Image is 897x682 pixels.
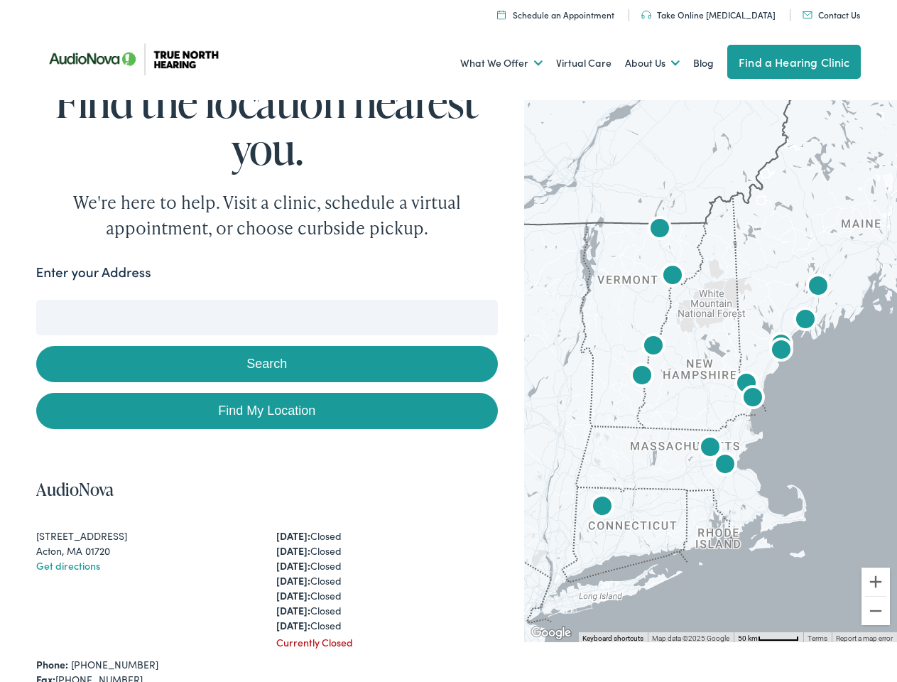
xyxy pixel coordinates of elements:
[625,37,680,90] a: About Us
[727,45,861,79] a: Find a Hearing Clinic
[276,635,498,650] div: Currently Closed
[808,634,827,642] a: Terms (opens in new tab)
[36,543,258,558] div: Acton, MA 01720
[801,271,835,305] div: True North Hearing by AudioNova
[276,618,310,632] strong: [DATE]:
[276,588,310,602] strong: [DATE]:
[36,300,499,335] input: Enter your address or zip code
[861,568,890,596] button: Zoom in
[641,9,776,21] a: Take Online [MEDICAL_DATA]
[803,9,860,21] a: Contact Us
[497,10,506,19] img: Icon symbolizing a calendar in color code ffb348
[276,558,310,573] strong: [DATE]:
[764,329,798,363] div: AudioNova
[636,330,670,364] div: True North Hearing by AudioNova
[582,634,643,644] button: Keyboard shortcuts
[276,543,310,558] strong: [DATE]:
[40,190,494,241] div: We're here to help. Visit a clinic, schedule a virtual appointment, or choose curbside pickup.
[556,37,611,90] a: Virtual Care
[36,262,151,283] label: Enter your Address
[36,393,499,429] a: Find My Location
[36,346,499,382] button: Search
[652,634,729,642] span: Map data ©2025 Google
[708,449,742,483] div: AudioNova
[460,37,543,90] a: What We Offer
[36,657,68,671] strong: Phone:
[788,304,822,338] div: AudioNova
[36,529,258,543] div: [STREET_ADDRESS]
[738,634,758,642] span: 50 km
[736,382,770,416] div: AudioNova
[276,603,310,617] strong: [DATE]:
[36,558,100,573] a: Get directions
[528,624,575,642] a: Open this area in Google Maps (opens a new window)
[497,9,614,21] a: Schedule an Appointment
[729,368,763,402] div: AudioNova
[71,657,158,671] a: [PHONE_NUMBER]
[803,11,812,18] img: Mail icon in color code ffb348, used for communication purposes
[836,634,893,642] a: Report a map error
[276,573,310,588] strong: [DATE]:
[643,213,677,247] div: AudioNova
[693,432,727,466] div: AudioNova
[276,529,310,543] strong: [DATE]:
[656,260,690,294] div: AudioNova
[585,491,619,525] div: AudioNova
[693,37,714,90] a: Blog
[528,624,575,642] img: Google
[625,360,659,394] div: AudioNova
[36,78,499,172] h1: Find the location nearest you.
[36,477,114,501] a: AudioNova
[276,529,498,633] div: Closed Closed Closed Closed Closed Closed Closed
[641,11,651,19] img: Headphones icon in color code ffb348
[734,632,803,642] button: Map Scale: 50 km per 54 pixels
[764,335,798,369] div: AudioNova
[861,597,890,625] button: Zoom out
